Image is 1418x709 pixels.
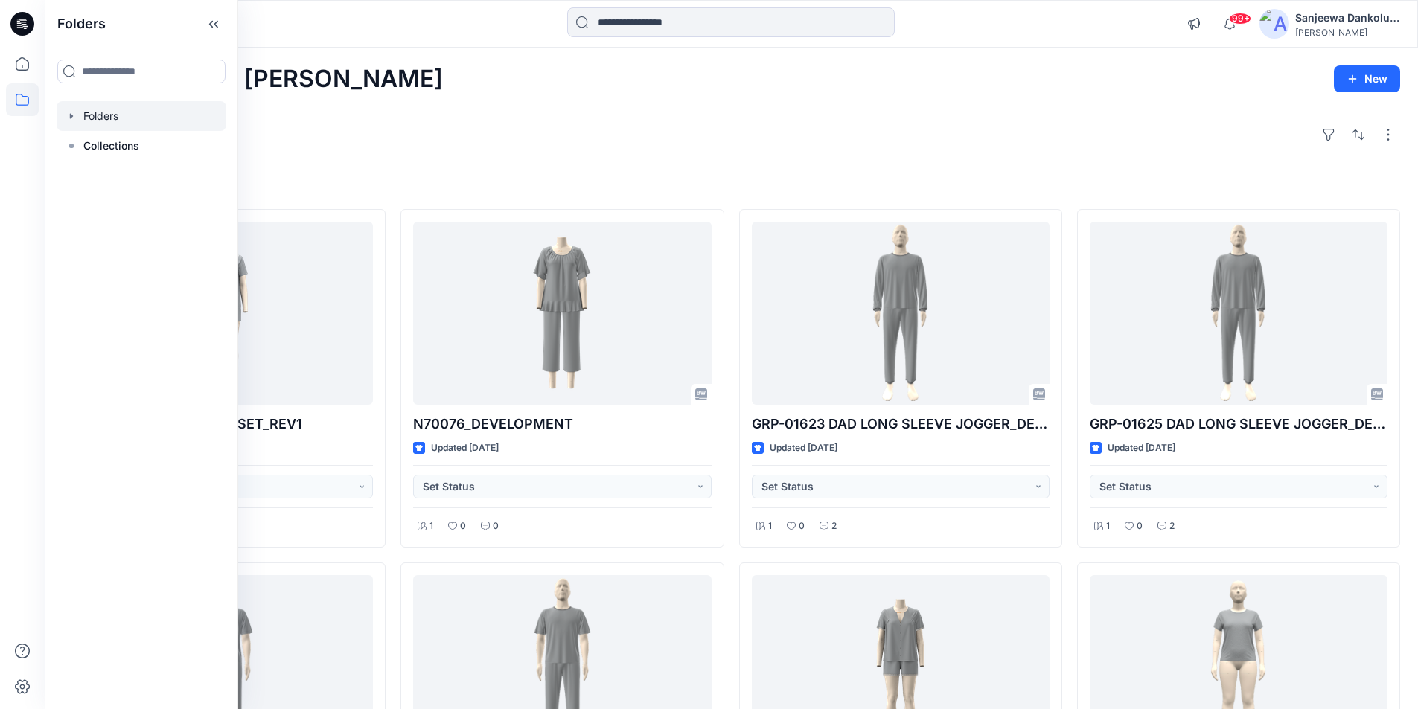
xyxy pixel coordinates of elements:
p: GRP-01625 DAD LONG SLEEVE JOGGER_DEVEL0PMENT [1090,414,1387,434]
button: New [1334,65,1400,92]
p: 2 [1169,519,1175,534]
p: 0 [460,519,466,534]
p: N70076_DEVELOPMENT [413,414,711,434]
p: Updated [DATE] [1108,440,1175,456]
a: GRP-01623 DAD LONG SLEEVE JOGGER_DEVEL0PMENT [752,222,1050,405]
div: Sanjeewa Dankoluwage [1295,9,1399,27]
h4: Styles [63,176,1400,194]
p: Updated [DATE] [770,440,837,456]
img: avatar [1259,9,1289,39]
span: 99+ [1229,13,1251,25]
p: 1 [1106,519,1110,534]
p: 1 [768,519,772,534]
a: GRP-01625 DAD LONG SLEEVE JOGGER_DEVEL0PMENT [1090,222,1387,405]
p: 0 [493,519,499,534]
a: N70076_DEVELOPMENT [413,222,711,405]
p: GRP-01623 DAD LONG SLEEVE JOGGER_DEVEL0PMENT [752,414,1050,434]
p: 0 [799,519,805,534]
h2: Welcome back, [PERSON_NAME] [63,65,443,93]
div: [PERSON_NAME] [1295,27,1399,38]
p: 1 [429,519,433,534]
p: Updated [DATE] [431,440,499,456]
p: 2 [831,519,837,534]
p: Collections [83,137,139,155]
p: 0 [1137,519,1143,534]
